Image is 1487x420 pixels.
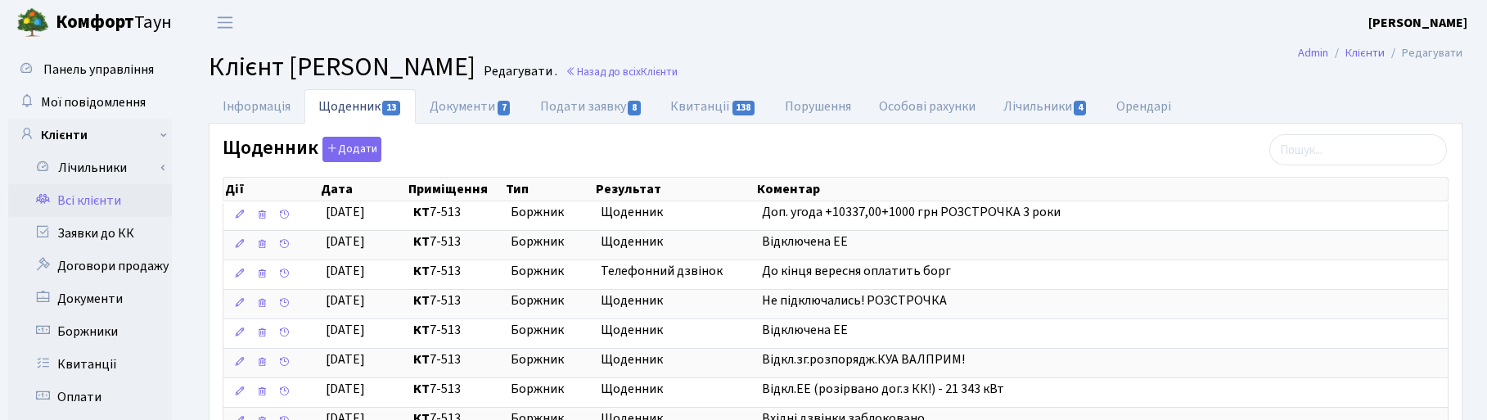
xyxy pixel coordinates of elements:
a: Документи [8,282,172,315]
a: Всі клієнти [8,184,172,217]
span: 4 [1074,101,1087,115]
a: Лічильники [989,89,1102,124]
b: КТ [413,203,430,221]
b: КТ [413,262,430,280]
span: [DATE] [326,291,365,309]
th: Дії [223,178,319,201]
a: Інформація [209,89,304,124]
span: [DATE] [326,262,365,280]
span: 7-513 [413,262,498,281]
span: 8 [628,101,641,115]
a: Квитанції [656,89,770,124]
span: 138 [732,101,755,115]
span: Клієнт [PERSON_NAME] [209,48,475,86]
span: Відкл.ЕЕ (розірвано дог.з КК!) - 21 343 кВт [762,380,1004,398]
a: Панель управління [8,53,172,86]
span: Боржник [511,321,588,340]
span: Не підключались! РОЗСТРОЧКА [762,291,947,309]
span: Доп. угода +10337,00+1000 грн РОЗСТРОЧКА 3 роки [762,203,1061,221]
a: Квитанції [8,348,172,381]
span: 7 [498,101,511,115]
span: Мої повідомлення [41,93,146,111]
a: [PERSON_NAME] [1368,13,1467,33]
a: Лічильники [19,151,172,184]
b: КТ [413,291,430,309]
span: 7-513 [413,233,498,251]
span: Щоденник [601,203,749,222]
span: Відключена ЕЕ [762,321,848,339]
span: Щоденник [601,233,749,251]
a: Мої повідомлення [8,86,172,119]
span: Боржник [511,291,588,310]
span: Боржник [511,203,588,222]
b: Комфорт [56,9,134,35]
a: Клієнти [1345,44,1385,61]
span: [DATE] [326,233,365,251]
a: Особові рахунки [865,89,989,124]
th: Дата [319,178,407,201]
span: Боржник [511,233,588,251]
input: Пошук... [1269,134,1447,165]
th: Тип [504,178,594,201]
a: Щоденник [304,89,416,124]
a: Додати [318,134,381,163]
a: Боржники [8,315,172,348]
a: Орендарі [1102,89,1185,124]
a: Admin [1298,44,1328,61]
span: Щоденник [601,321,749,340]
span: Щоденник [601,291,749,310]
button: Переключити навігацію [205,9,246,36]
nav: breadcrumb [1273,36,1487,70]
span: [DATE] [326,203,365,221]
span: Телефонний дзвінок [601,262,749,281]
span: 7-513 [413,380,498,399]
b: КТ [413,350,430,368]
span: 7-513 [413,291,498,310]
span: Відключена ЕЕ [762,233,848,251]
span: Клієнти [641,64,678,79]
a: Оплати [8,381,172,413]
th: Коментар [755,178,1448,201]
span: Відкл.зг.розпорядж.КУА ВАЛПРИМ! [762,350,965,368]
span: [DATE] [326,380,365,398]
span: 13 [382,101,400,115]
span: Щоденник [601,350,749,369]
span: [DATE] [326,321,365,339]
span: Щоденник [601,380,749,399]
span: Боржник [511,380,588,399]
a: Подати заявку [526,89,656,124]
small: Редагувати . [480,64,557,79]
span: Боржник [511,262,588,281]
th: Результат [594,178,755,201]
span: 7-513 [413,350,498,369]
b: [PERSON_NAME] [1368,14,1467,32]
label: Щоденник [223,137,381,162]
span: Панель управління [43,61,154,79]
a: Документи [416,89,525,124]
button: Щоденник [322,137,381,162]
span: До кінця вересня оплатить борг [762,262,951,280]
img: logo.png [16,7,49,39]
span: [DATE] [326,350,365,368]
span: Боржник [511,350,588,369]
a: Клієнти [8,119,172,151]
li: Редагувати [1385,44,1462,62]
span: 7-513 [413,203,498,222]
b: КТ [413,321,430,339]
a: Назад до всіхКлієнти [566,64,678,79]
b: КТ [413,233,430,251]
a: Порушення [771,89,865,124]
span: 7-513 [413,321,498,340]
b: КТ [413,380,430,398]
a: Договори продажу [8,250,172,282]
span: Таун [56,9,172,37]
a: Заявки до КК [8,217,172,250]
th: Приміщення [407,178,504,201]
